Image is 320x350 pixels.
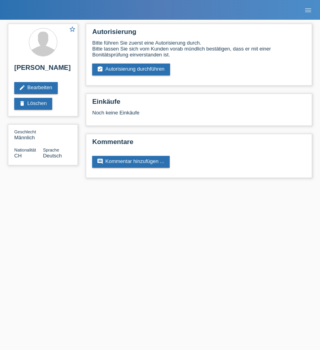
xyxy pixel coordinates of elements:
i: star_border [69,26,76,33]
i: comment [97,158,103,165]
span: Deutsch [43,153,62,159]
span: Sprache [43,148,59,152]
h2: Autorisierung [92,28,306,40]
a: editBearbeiten [14,82,58,94]
h2: [PERSON_NAME] [14,64,72,76]
a: star_border [69,26,76,34]
div: Männlich [14,129,43,140]
i: edit [19,84,25,91]
span: Nationalität [14,148,36,152]
i: delete [19,100,25,107]
a: commentKommentar hinzufügen ... [92,156,170,168]
h2: Kommentare [92,138,306,150]
i: assignment_turned_in [97,66,103,72]
div: Noch keine Einkäufe [92,110,306,122]
a: assignment_turned_inAutorisierung durchführen [92,64,170,75]
a: deleteLöschen [14,98,52,110]
span: Geschlecht [14,129,36,134]
div: Bitte führen Sie zuerst eine Autorisierung durch. Bitte lassen Sie sich vom Kunden vorab mündlich... [92,40,306,58]
a: menu [300,7,316,12]
h2: Einkäufe [92,98,306,110]
span: Schweiz [14,153,22,159]
i: menu [304,6,312,14]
